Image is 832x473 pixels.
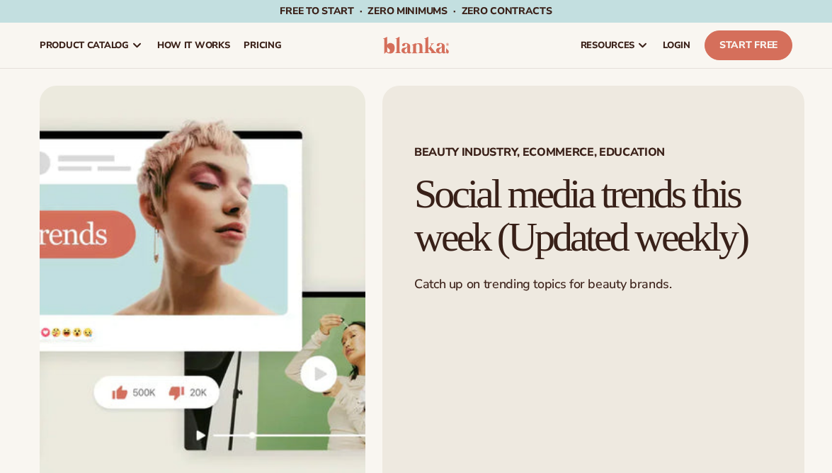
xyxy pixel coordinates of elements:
span: Catch up on trending topics for beauty brands. [414,275,671,292]
h1: Social media trends this week (Updated weekly) [414,173,773,259]
span: LOGIN [663,40,690,51]
a: LOGIN [656,23,697,68]
a: Start Free [705,30,792,60]
span: How It Works [157,40,230,51]
span: Free to start · ZERO minimums · ZERO contracts [280,4,552,18]
span: pricing [244,40,281,51]
span: product catalog [40,40,129,51]
a: How It Works [150,23,237,68]
a: resources [574,23,656,68]
a: product catalog [33,23,150,68]
span: Beauty Industry, Ecommerce, Education [414,147,773,158]
img: logo [383,37,450,54]
a: pricing [237,23,288,68]
span: resources [581,40,634,51]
